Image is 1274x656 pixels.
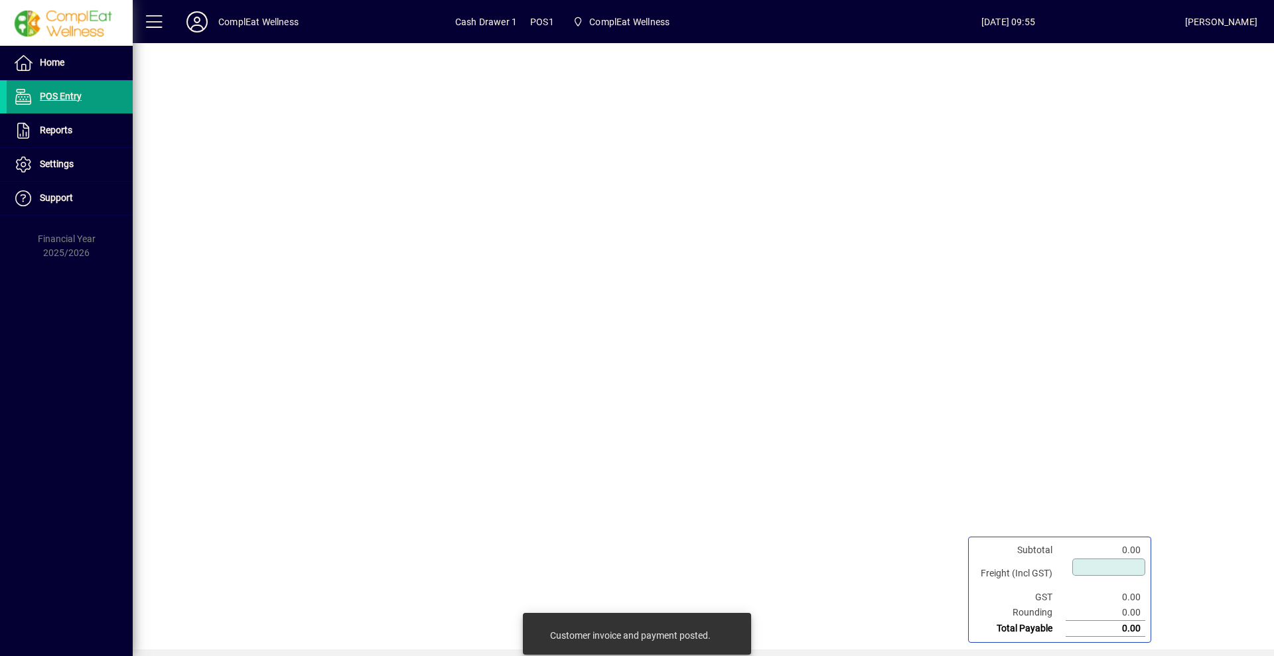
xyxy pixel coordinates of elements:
[974,558,1066,590] td: Freight (Incl GST)
[589,11,670,33] span: ComplEat Wellness
[530,11,554,33] span: POS1
[1066,621,1145,637] td: 0.00
[40,192,73,203] span: Support
[550,629,711,642] div: Customer invoice and payment posted.
[1066,590,1145,605] td: 0.00
[831,11,1185,33] span: [DATE] 09:55
[974,590,1066,605] td: GST
[1066,605,1145,621] td: 0.00
[40,91,82,101] span: POS Entry
[974,605,1066,621] td: Rounding
[7,46,133,80] a: Home
[40,57,64,68] span: Home
[1185,11,1257,33] div: [PERSON_NAME]
[40,159,74,169] span: Settings
[176,10,218,34] button: Profile
[7,148,133,181] a: Settings
[218,11,299,33] div: ComplEat Wellness
[974,621,1066,637] td: Total Payable
[7,114,133,147] a: Reports
[7,182,133,215] a: Support
[567,10,675,34] span: ComplEat Wellness
[1066,543,1145,558] td: 0.00
[40,125,72,135] span: Reports
[455,11,517,33] span: Cash Drawer 1
[974,543,1066,558] td: Subtotal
